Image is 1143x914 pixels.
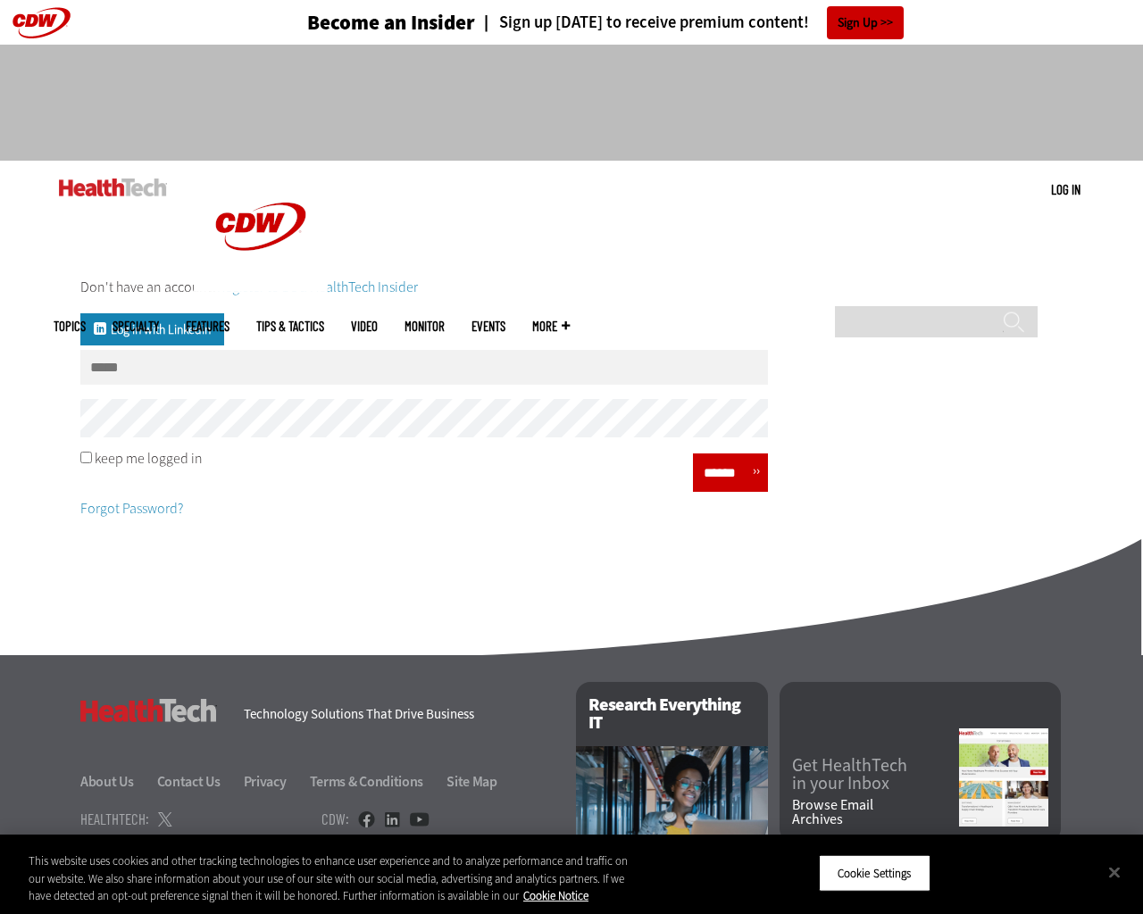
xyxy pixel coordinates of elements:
[351,320,378,333] a: Video
[80,699,217,722] h3: HealthTech
[1051,181,1080,197] a: Log in
[1051,180,1080,199] div: User menu
[475,14,809,31] a: Sign up [DATE] to receive premium content!
[307,12,475,33] h3: Become an Insider
[1095,852,1134,892] button: Close
[792,798,959,827] a: Browse EmailArchives
[523,888,588,903] a: More information about your privacy
[256,320,324,333] a: Tips & Tactics
[80,811,149,827] h4: HealthTech:
[59,179,167,196] img: Home
[819,854,930,892] button: Cookie Settings
[54,320,86,333] span: Topics
[959,728,1048,827] img: newsletter screenshot
[405,320,445,333] a: MonITor
[532,320,570,333] span: More
[827,6,904,39] a: Sign Up
[113,320,159,333] span: Specialty
[240,12,475,33] a: Become an Insider
[194,278,328,297] a: CDW
[194,161,328,293] img: Home
[186,320,229,333] a: Features
[157,772,241,791] a: Contact Us
[576,682,768,746] h2: Research Everything IT
[246,62,897,143] iframe: advertisement
[244,708,554,721] h4: Technology Solutions That Drive Business
[321,811,349,827] h4: CDW:
[792,757,959,793] a: Get HealthTechin your Inbox
[471,320,505,333] a: Events
[310,772,445,791] a: Terms & Conditions
[80,772,154,791] a: About Us
[446,772,497,791] a: Site Map
[244,772,307,791] a: Privacy
[80,499,183,518] a: Forgot Password?
[29,852,629,905] div: This website uses cookies and other tracking technologies to enhance user experience and to analy...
